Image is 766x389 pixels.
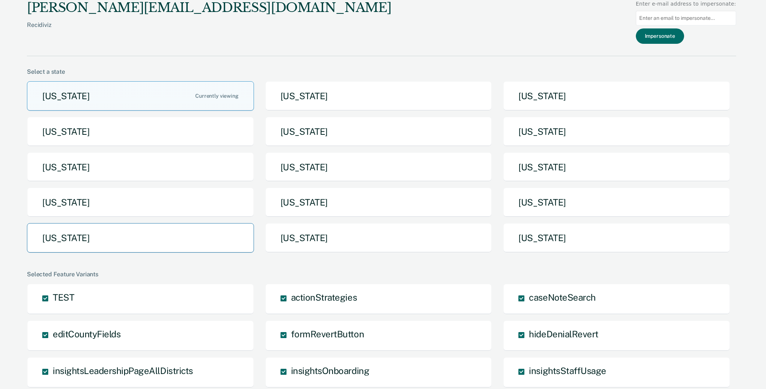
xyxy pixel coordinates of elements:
[503,223,730,253] button: [US_STATE]
[265,223,492,253] button: [US_STATE]
[529,329,598,339] span: hideDenialRevert
[53,329,120,339] span: editCountyFields
[265,152,492,182] button: [US_STATE]
[53,365,193,376] span: insightsLeadershipPageAllDistricts
[27,271,736,278] div: Selected Feature Variants
[27,117,254,146] button: [US_STATE]
[291,329,364,339] span: formRevertButton
[529,365,606,376] span: insightsStaffUsage
[265,188,492,217] button: [US_STATE]
[265,81,492,111] button: [US_STATE]
[27,21,391,40] div: Recidiviz
[503,81,730,111] button: [US_STATE]
[27,68,736,75] div: Select a state
[265,117,492,146] button: [US_STATE]
[53,292,74,303] span: TEST
[291,292,357,303] span: actionStrategies
[27,152,254,182] button: [US_STATE]
[529,292,595,303] span: caseNoteSearch
[27,188,254,217] button: [US_STATE]
[291,365,369,376] span: insightsOnboarding
[27,81,254,111] button: [US_STATE]
[503,117,730,146] button: [US_STATE]
[636,28,684,44] button: Impersonate
[27,223,254,253] button: [US_STATE]
[636,11,736,25] input: Enter an email to impersonate...
[503,152,730,182] button: [US_STATE]
[503,188,730,217] button: [US_STATE]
